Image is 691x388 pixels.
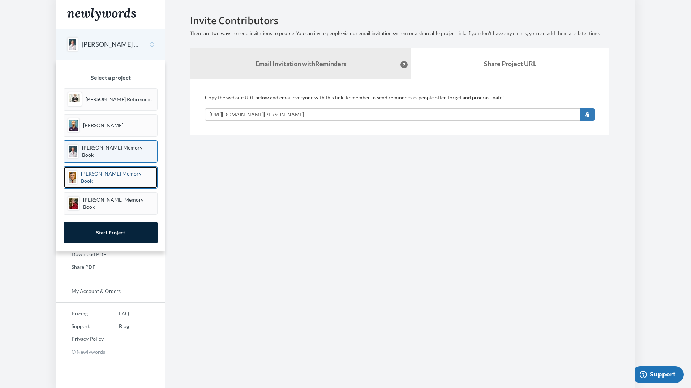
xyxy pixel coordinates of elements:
a: FAQ [104,308,129,319]
a: Download PDF [56,249,165,260]
a: Privacy Policy [56,333,104,344]
b: Share Project URL [484,60,536,68]
a: Pricing [56,308,104,319]
a: My Account & Orders [56,286,165,297]
p: [PERSON_NAME] Memory Book [82,144,154,159]
h2: Invite Contributors [190,14,609,26]
strong: Email Invitation with Reminders [256,60,347,68]
div: Copy the website URL below and email everyone with this link. Remember to send reminders as peopl... [205,94,595,121]
p: [PERSON_NAME] Memory Book [83,196,154,211]
a: Blog [104,321,129,332]
button: [PERSON_NAME] Memory Book [82,40,140,49]
p: [PERSON_NAME] Retirement [86,96,152,103]
p: © Newlywords [56,346,165,357]
a: [PERSON_NAME] Memory Book [64,192,158,215]
p: [PERSON_NAME] [83,122,123,129]
a: Share PDF [56,262,165,272]
a: [PERSON_NAME] Memory Book [64,166,158,189]
a: Support [56,321,104,332]
h3: Select a project [64,74,158,81]
iframe: Opens a widget where you can chat to one of our agents [635,366,684,384]
p: There are two ways to send invitations to people. You can invite people via our email invitation ... [190,30,609,37]
a: [PERSON_NAME] [64,114,158,137]
img: Newlywords logo [67,8,136,21]
p: [PERSON_NAME] Memory Book [81,170,154,185]
a: [PERSON_NAME] Memory Book [64,140,158,163]
a: [PERSON_NAME] Retirement [64,88,158,111]
a: Start Project [64,222,158,243]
